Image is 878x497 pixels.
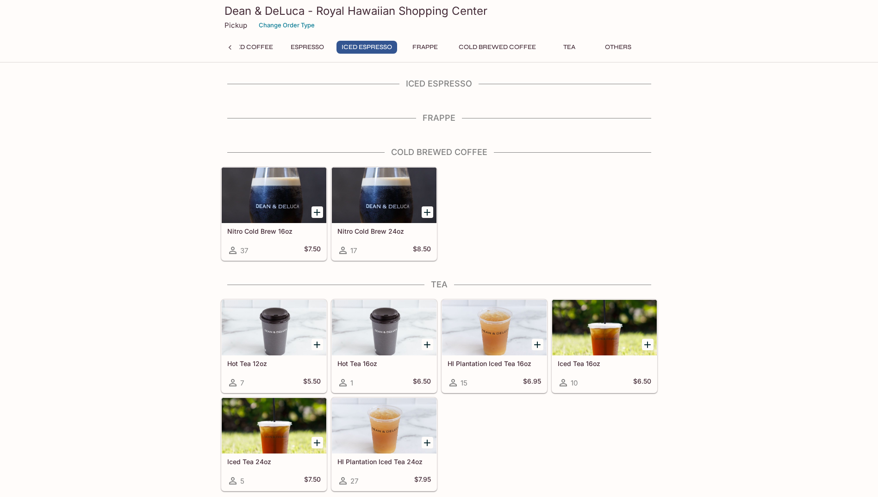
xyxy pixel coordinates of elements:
[240,379,244,387] span: 7
[311,206,323,218] button: Add Nitro Cold Brew 16oz
[461,379,467,387] span: 15
[332,398,436,454] div: HI Plantation Iced Tea 24oz
[422,437,433,448] button: Add HI Plantation Iced Tea 24oz
[332,300,436,355] div: Hot Tea 16oz
[221,79,658,89] h4: Iced Espresso
[332,168,436,223] div: Nitro Cold Brew 24oz
[413,245,431,256] h5: $8.50
[227,458,321,466] h5: Iced Tea 24oz
[414,475,431,486] h5: $7.95
[448,360,541,367] h5: HI Plantation Iced Tea 16oz
[454,41,541,54] button: Cold Brewed Coffee
[227,360,321,367] h5: Hot Tea 12oz
[286,41,329,54] button: Espresso
[303,377,321,388] h5: $5.50
[304,245,321,256] h5: $7.50
[523,377,541,388] h5: $6.95
[331,299,437,393] a: Hot Tea 16oz1$6.50
[442,300,547,355] div: HI Plantation Iced Tea 16oz
[442,299,547,393] a: HI Plantation Iced Tea 16oz15$6.95
[532,339,543,350] button: Add HI Plantation Iced Tea 16oz
[337,458,431,466] h5: HI Plantation Iced Tea 24oz
[642,339,654,350] button: Add Iced Tea 16oz
[552,299,657,393] a: Iced Tea 16oz10$6.50
[222,398,326,454] div: Iced Tea 24oz
[311,339,323,350] button: Add Hot Tea 12oz
[222,300,326,355] div: Hot Tea 12oz
[548,41,590,54] button: Tea
[350,379,353,387] span: 1
[331,398,437,491] a: HI Plantation Iced Tea 24oz27$7.95
[221,280,658,290] h4: Tea
[337,360,431,367] h5: Hot Tea 16oz
[413,377,431,388] h5: $6.50
[255,18,319,32] button: Change Order Type
[311,437,323,448] button: Add Iced Tea 24oz
[337,227,431,235] h5: Nitro Cold Brew 24oz
[422,339,433,350] button: Add Hot Tea 16oz
[331,167,437,261] a: Nitro Cold Brew 24oz17$8.50
[350,246,357,255] span: 17
[598,41,639,54] button: Others
[304,475,321,486] h5: $7.50
[221,398,327,491] a: Iced Tea 24oz5$7.50
[552,300,657,355] div: Iced Tea 16oz
[221,147,658,157] h4: Cold Brewed Coffee
[224,4,654,18] h3: Dean & DeLuca - Royal Hawaiian Shopping Center
[405,41,446,54] button: Frappe
[240,246,248,255] span: 37
[240,477,244,485] span: 5
[222,168,326,223] div: Nitro Cold Brew 16oz
[571,379,578,387] span: 10
[558,360,651,367] h5: Iced Tea 16oz
[224,21,247,30] p: Pickup
[350,477,358,485] span: 27
[221,113,658,123] h4: Frappe
[633,377,651,388] h5: $6.50
[227,227,321,235] h5: Nitro Cold Brew 16oz
[211,41,278,54] button: Brewed Coffee
[336,41,397,54] button: Iced Espresso
[422,206,433,218] button: Add Nitro Cold Brew 24oz
[221,167,327,261] a: Nitro Cold Brew 16oz37$7.50
[221,299,327,393] a: Hot Tea 12oz7$5.50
